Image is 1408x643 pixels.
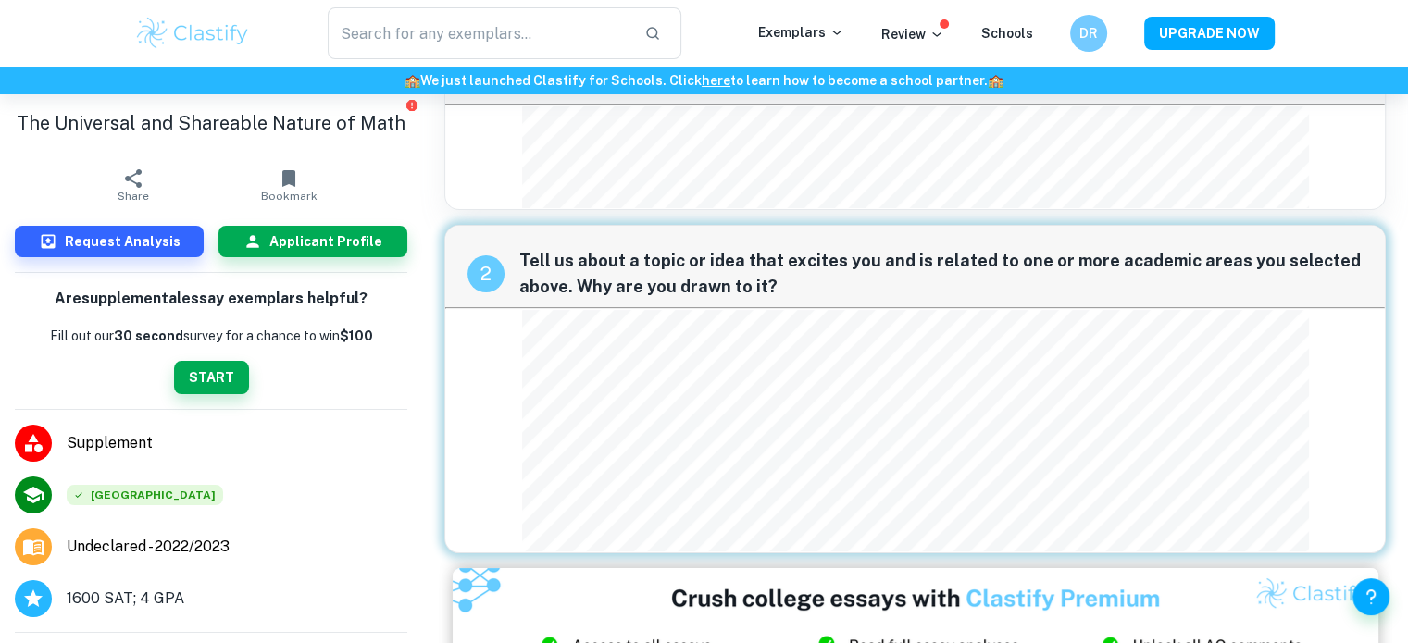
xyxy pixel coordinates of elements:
[114,328,183,343] b: 30 second
[15,226,204,257] button: Request Analysis
[65,231,181,252] h6: Request Analysis
[519,248,1363,300] span: Tell us about a topic or idea that excites you and is related to one or more academic areas you s...
[340,328,373,343] strong: $100
[405,98,418,112] button: Report issue
[56,159,211,211] button: Share
[467,255,505,292] div: recipe
[1078,23,1099,43] h6: DR
[328,7,630,59] input: Search for any exemplars...
[1352,578,1389,615] button: Help and Feedback
[67,432,407,454] span: Supplement
[118,190,149,203] span: Share
[67,485,223,505] div: Accepted: Yale University
[881,24,944,44] p: Review
[405,73,420,88] span: 🏫
[211,159,367,211] button: Bookmark
[15,109,407,137] h1: The Universal and Shareable Nature of Math
[758,22,844,43] p: Exemplars
[1144,17,1275,50] button: UPGRADE NOW
[702,73,730,88] a: here
[67,485,223,505] span: [GEOGRAPHIC_DATA]
[269,231,382,252] h6: Applicant Profile
[988,73,1003,88] span: 🏫
[174,361,249,394] button: START
[981,26,1033,41] a: Schools
[218,226,407,257] button: Applicant Profile
[67,587,184,610] span: 1600 SAT; 4 GPA
[67,536,230,558] span: Undeclared - 2022/2023
[134,15,252,52] img: Clastify logo
[67,536,244,558] a: Major and Application Year
[261,190,318,203] span: Bookmark
[1070,15,1107,52] button: DR
[4,70,1404,91] h6: We just launched Clastify for Schools. Click to learn how to become a school partner.
[55,288,368,311] h6: Are supplemental essay exemplars helpful?
[50,326,373,346] p: Fill out our survey for a chance to win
